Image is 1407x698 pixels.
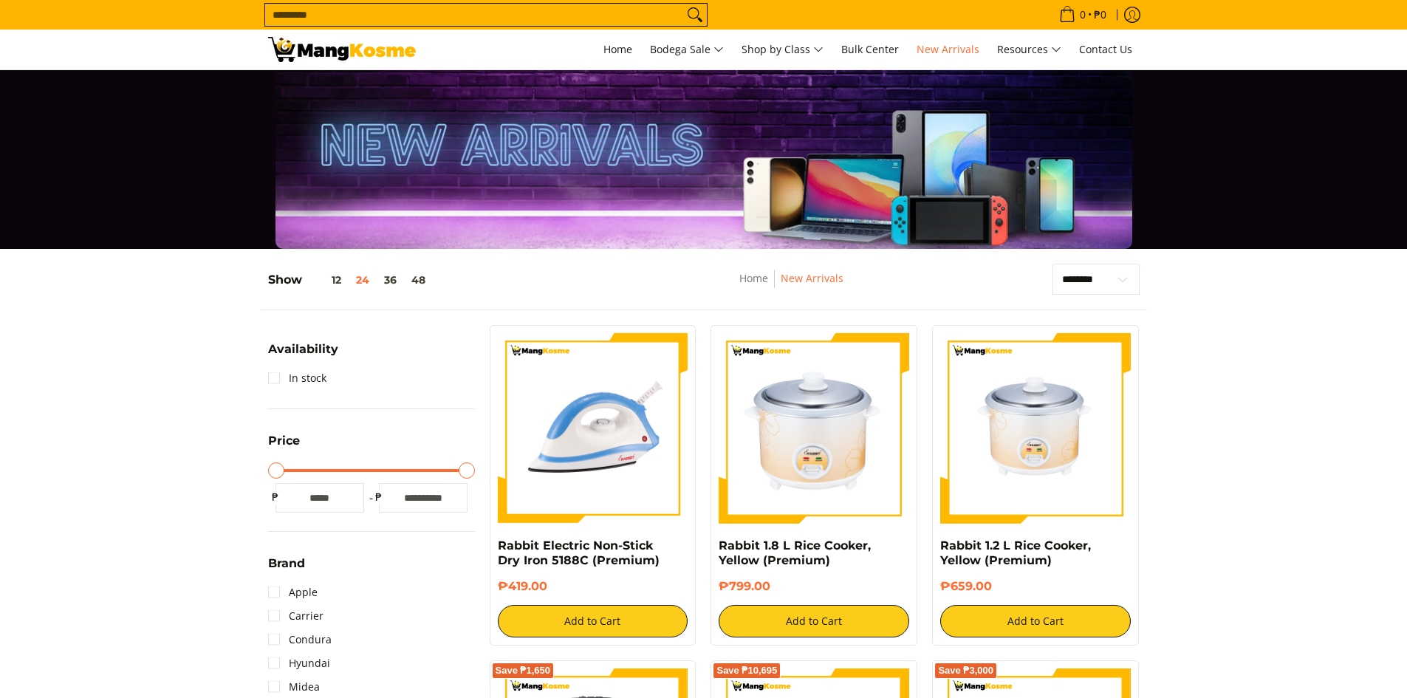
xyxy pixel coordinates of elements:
span: Contact Us [1079,42,1132,56]
a: New Arrivals [909,30,987,69]
span: ₱ [372,490,386,504]
span: Bulk Center [841,42,899,56]
a: Condura [268,628,332,651]
span: Resources [997,41,1061,59]
span: Save ₱10,695 [716,666,777,675]
img: rabbit-1.2-liter-rice-cooker-yellow-full-view-mang-kosme [940,333,1131,524]
span: Bodega Sale [650,41,724,59]
h6: ₱419.00 [498,579,688,594]
button: 48 [404,274,433,286]
a: Rabbit 1.2 L Rice Cooker, Yellow (Premium) [940,538,1091,567]
a: Bulk Center [834,30,906,69]
a: Rabbit Electric Non-Stick Dry Iron 5188C (Premium) [498,538,660,567]
button: 24 [349,274,377,286]
h6: ₱659.00 [940,579,1131,594]
button: Search [683,4,707,26]
h6: ₱799.00 [719,579,909,594]
img: New Arrivals: Fresh Release from The Premium Brands l Mang Kosme [268,37,416,62]
a: Carrier [268,604,323,628]
span: Availability [268,343,338,355]
span: • [1055,7,1111,23]
a: Contact Us [1072,30,1140,69]
span: Brand [268,558,305,569]
a: Shop by Class [734,30,831,69]
button: 36 [377,274,404,286]
summary: Open [268,435,300,458]
button: Add to Cart [498,605,688,637]
button: 12 [302,274,349,286]
span: ₱0 [1092,10,1109,20]
span: New Arrivals [917,42,979,56]
a: Bodega Sale [643,30,731,69]
a: Resources [990,30,1069,69]
nav: Main Menu [431,30,1140,69]
span: Save ₱3,000 [938,666,993,675]
span: Price [268,435,300,447]
a: New Arrivals [781,271,843,285]
img: https://mangkosme.com/products/rabbit-electric-non-stick-dry-iron-5188c-class-a [498,333,688,524]
span: Home [603,42,632,56]
span: ₱ [268,490,283,504]
span: Shop by Class [742,41,824,59]
a: In stock [268,366,326,390]
button: Add to Cart [719,605,909,637]
a: Home [596,30,640,69]
a: Hyundai [268,651,330,675]
h5: Show [268,273,433,287]
img: https://mangkosme.com/products/rabbit-1-8-l-rice-cooker-yellow-class-a [719,333,909,524]
summary: Open [268,558,305,581]
a: Apple [268,581,318,604]
a: Home [739,271,768,285]
span: Save ₱1,650 [496,666,551,675]
button: Add to Cart [940,605,1131,637]
summary: Open [268,343,338,366]
nav: Breadcrumbs [640,270,942,303]
span: 0 [1078,10,1088,20]
a: Rabbit 1.8 L Rice Cooker, Yellow (Premium) [719,538,871,567]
